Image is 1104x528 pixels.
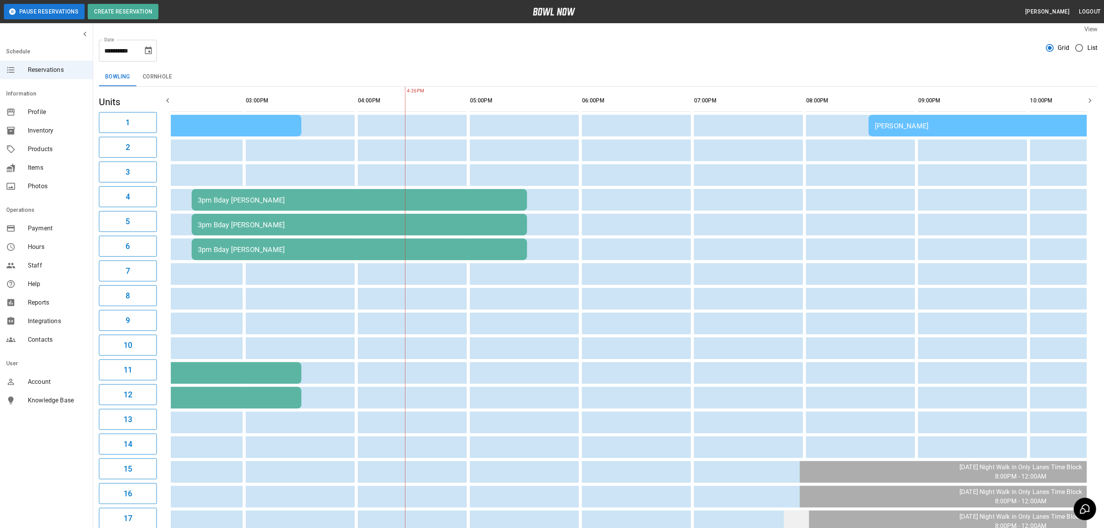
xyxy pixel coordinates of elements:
button: 8 [99,285,157,306]
button: Create Reservation [88,4,158,19]
span: Profile [28,107,87,117]
img: logo [533,8,575,15]
button: 12 [99,384,157,405]
button: 6 [99,236,157,257]
h6: 17 [124,512,132,525]
h6: 11 [124,364,132,376]
button: 10 [99,335,157,356]
button: 3 [99,162,157,182]
h6: 4 [126,191,130,203]
button: Cornhole [136,68,178,86]
h6: 1 [126,116,130,129]
h6: 2 [126,141,130,153]
span: Reports [28,298,87,307]
span: Products [28,145,87,154]
span: Grid [1058,43,1070,53]
button: 16 [99,483,157,504]
div: inventory tabs [99,68,1098,86]
span: Items [28,163,87,172]
span: Payment [28,224,87,233]
span: Integrations [28,317,87,326]
span: List [1087,43,1098,53]
h6: 7 [126,265,130,277]
button: 9 [99,310,157,331]
span: Hours [28,242,87,252]
div: [PERSON_NAME] [875,122,1085,130]
button: Choose date, selected date is Oct 18, 2025 [141,43,156,58]
div: [PERSON_NAME] [85,122,295,130]
span: Account [28,377,87,387]
button: 15 [99,458,157,479]
label: View [1084,26,1098,33]
span: Reservations [28,65,87,75]
h6: 8 [126,290,130,302]
span: Inventory [28,126,87,135]
h6: 12 [124,388,132,401]
h6: 16 [124,487,132,500]
span: Help [28,279,87,289]
button: Bowling [99,68,136,86]
button: 11 [99,359,157,380]
div: 3pm Bday [PERSON_NAME] [198,196,521,204]
span: 4:26PM [405,87,407,95]
button: 5 [99,211,157,232]
h6: 15 [124,463,132,475]
button: 1 [99,112,157,133]
h6: 9 [126,314,130,327]
button: Logout [1076,5,1104,19]
span: Knowledge Base [28,396,87,405]
h6: 3 [126,166,130,178]
th: 02:00PM [134,90,243,112]
h6: 5 [126,215,130,228]
button: 14 [99,434,157,455]
h6: 6 [126,240,130,252]
button: 2 [99,137,157,158]
button: 4 [99,186,157,207]
span: Staff [28,261,87,270]
th: 03:00PM [246,90,355,112]
h6: 14 [124,438,132,450]
h6: 10 [124,339,132,351]
button: 13 [99,409,157,430]
span: Photos [28,182,87,191]
h5: Units [99,96,157,108]
span: Contacts [28,335,87,344]
button: Pause Reservations [4,4,85,19]
h6: 13 [124,413,132,426]
div: 3pm Bday [PERSON_NAME] [198,245,521,254]
div: 3pm Bday [PERSON_NAME] [198,221,521,229]
button: 7 [99,261,157,281]
button: [PERSON_NAME] [1022,5,1073,19]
